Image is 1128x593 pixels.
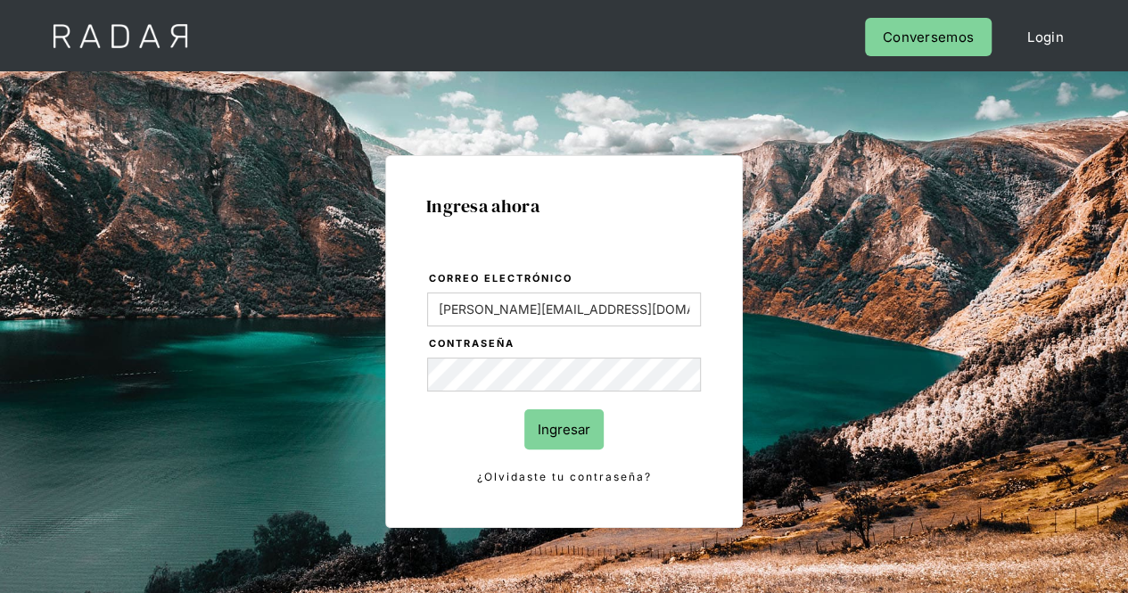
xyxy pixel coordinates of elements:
input: Ingresar [524,409,604,449]
a: ¿Olvidaste tu contraseña? [427,467,701,487]
a: Login [1009,18,1082,56]
input: bruce@wayne.com [427,292,701,326]
a: Conversemos [865,18,992,56]
label: Contraseña [429,335,701,353]
label: Correo electrónico [429,270,701,288]
form: Login Form [426,269,702,487]
h1: Ingresa ahora [426,196,702,216]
